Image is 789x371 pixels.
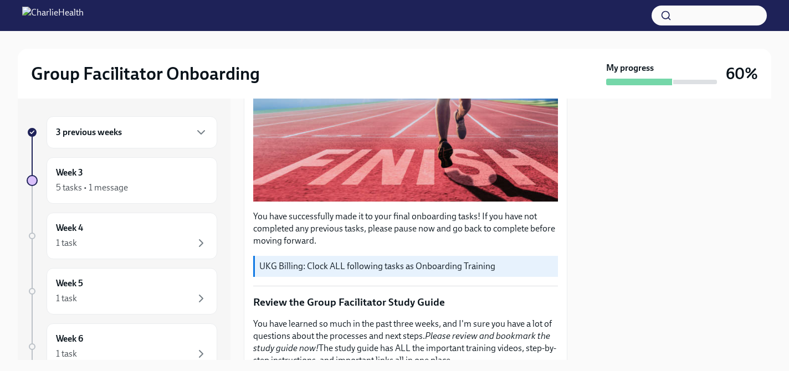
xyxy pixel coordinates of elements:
h6: Week 6 [56,333,83,345]
h6: Week 5 [56,277,83,290]
p: Review the Group Facilitator Study Guide [253,295,558,310]
p: UKG Billing: Clock ALL following tasks as Onboarding Training [259,260,554,272]
h6: Week 3 [56,167,83,179]
div: 5 tasks • 1 message [56,182,128,194]
strong: My progress [606,62,654,74]
h6: Week 4 [56,222,83,234]
h3: 60% [726,64,758,84]
a: Week 41 task [27,213,217,259]
div: 1 task [56,237,77,249]
h2: Group Facilitator Onboarding [31,63,260,85]
p: You have successfully made it to your final onboarding tasks! If you have not completed any previ... [253,210,558,247]
a: Week 61 task [27,323,217,370]
div: 1 task [56,348,77,360]
p: You have learned so much in the past three weeks, and I'm sure you have a lot of questions about ... [253,318,558,367]
img: CharlieHealth [22,7,84,24]
h6: 3 previous weeks [56,126,122,138]
div: 3 previous weeks [47,116,217,148]
a: Week 35 tasks • 1 message [27,157,217,204]
a: Week 51 task [27,268,217,315]
div: 1 task [56,292,77,305]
